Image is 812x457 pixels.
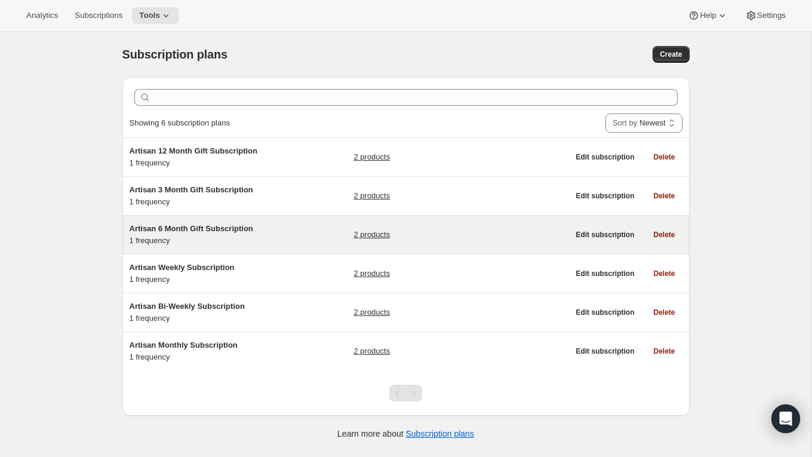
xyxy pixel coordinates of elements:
[646,188,682,204] button: Delete
[653,346,675,356] span: Delete
[130,184,279,208] div: 1 frequency
[26,11,58,20] span: Analytics
[646,149,682,165] button: Delete
[757,11,786,20] span: Settings
[130,339,279,363] div: 1 frequency
[353,345,390,357] a: 2 products
[646,226,682,243] button: Delete
[568,304,641,321] button: Edit subscription
[568,343,641,360] button: Edit subscription
[738,7,793,24] button: Settings
[132,7,179,24] button: Tools
[75,11,122,20] span: Subscriptions
[646,265,682,282] button: Delete
[353,151,390,163] a: 2 products
[130,262,279,286] div: 1 frequency
[653,191,675,201] span: Delete
[568,149,641,165] button: Edit subscription
[67,7,130,24] button: Subscriptions
[576,308,634,317] span: Edit subscription
[576,152,634,162] span: Edit subscription
[122,48,227,61] span: Subscription plans
[653,230,675,240] span: Delete
[130,341,238,349] span: Artisan Monthly Subscription
[700,11,716,20] span: Help
[771,404,800,433] div: Open Intercom Messenger
[353,268,390,280] a: 2 products
[130,300,279,324] div: 1 frequency
[576,230,634,240] span: Edit subscription
[568,265,641,282] button: Edit subscription
[568,226,641,243] button: Edit subscription
[681,7,735,24] button: Help
[130,223,279,247] div: 1 frequency
[130,145,279,169] div: 1 frequency
[406,429,474,438] a: Subscription plans
[130,302,245,311] span: Artisan Bi-Weekly Subscription
[576,346,634,356] span: Edit subscription
[576,191,634,201] span: Edit subscription
[653,152,675,162] span: Delete
[130,185,253,194] span: Artisan 3 Month Gift Subscription
[19,7,65,24] button: Analytics
[653,308,675,317] span: Delete
[568,188,641,204] button: Edit subscription
[646,304,682,321] button: Delete
[130,263,235,272] span: Artisan Weekly Subscription
[353,229,390,241] a: 2 products
[389,385,422,401] nav: Pagination
[653,269,675,278] span: Delete
[353,306,390,318] a: 2 products
[653,46,689,63] button: Create
[353,190,390,202] a: 2 products
[130,146,258,155] span: Artisan 12 Month Gift Subscription
[337,428,474,440] p: Learn more about
[576,269,634,278] span: Edit subscription
[660,50,682,59] span: Create
[130,118,230,127] span: Showing 6 subscription plans
[130,224,253,233] span: Artisan 6 Month Gift Subscription
[139,11,160,20] span: Tools
[646,343,682,360] button: Delete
